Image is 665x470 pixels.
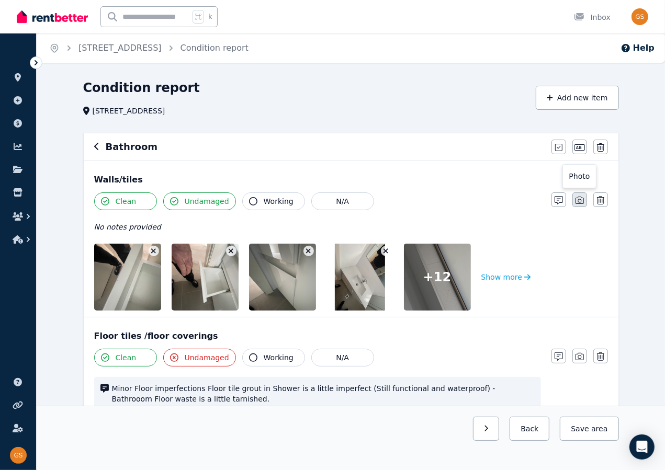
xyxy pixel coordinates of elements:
[94,330,608,342] div: Floor tiles /floor coverings
[185,196,229,207] span: Undamaged
[181,43,249,53] a: Condition report
[163,192,236,210] button: Undamaged
[94,192,157,210] button: Clean
[10,447,27,464] img: Stanyer Family Super Pty Ltd ATF Stanyer Family Super
[83,79,200,96] h1: Condition report
[510,417,549,441] button: Back
[264,352,294,363] span: Working
[632,8,648,25] img: Stanyer Family Super Pty Ltd ATF Stanyer Family Super
[37,33,261,63] nav: Breadcrumb
[335,244,385,311] img: 27BCFD5E-DE72-44E9-B1AC-C13DFA555C68.heic
[629,434,655,460] div: Open Intercom Messenger
[481,244,531,311] button: Show more
[106,140,158,154] h6: Bathroom
[172,244,261,311] img: 427A7DA2-B72C-4C1A-8CBD-679225392087.heic
[249,244,339,311] img: 225A08A8-6653-41C5-90E4-9F4286E61D97.heic
[311,349,374,366] button: N/A
[94,244,184,311] img: 62FB9464-72A4-42DD-95DC-EB1C149B52A0.heic
[208,13,212,21] span: k
[423,269,452,285] span: + 12
[112,383,535,404] span: Minor Floor imperfections Floor tile grout in Shower is a little imperfect (Still functional and ...
[116,352,137,363] span: Clean
[163,349,236,366] button: Undamaged
[242,192,305,210] button: Working
[574,12,611,22] div: Inbox
[264,196,294,207] span: Working
[93,106,165,116] span: [STREET_ADDRESS]
[94,223,161,231] span: No notes provided
[591,423,607,434] span: area
[242,349,305,366] button: Working
[17,9,88,25] img: RentBetter
[311,192,374,210] button: N/A
[560,417,618,441] button: Save area
[94,174,608,186] div: Walls/tiles
[185,352,229,363] span: Undamaged
[116,196,137,207] span: Clean
[78,43,162,53] a: [STREET_ADDRESS]
[562,164,597,188] div: Photo
[94,349,157,366] button: Clean
[536,86,619,110] button: Add new item
[621,42,655,54] button: Help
